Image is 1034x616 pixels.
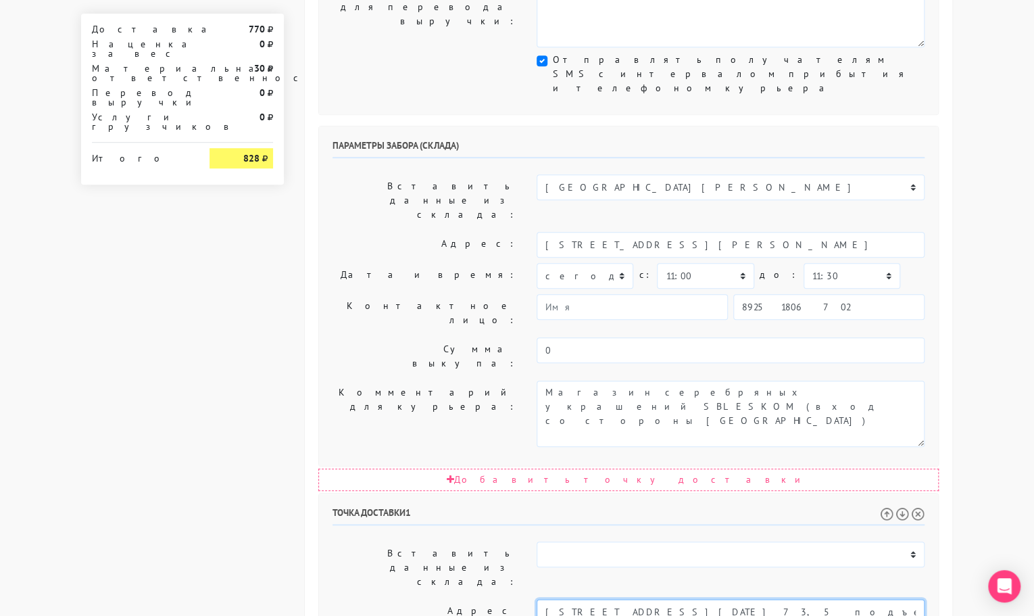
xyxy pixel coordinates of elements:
div: Наценка за вес [82,39,199,58]
label: Дата и время: [322,263,526,289]
strong: 0 [260,111,265,123]
div: Перевод выручки [82,88,199,107]
label: Отправлять получателям SMS с интервалом прибытия и телефоном курьера [553,53,925,95]
div: Open Intercom Messenger [988,570,1020,602]
strong: 770 [249,23,265,35]
label: Контактное лицо: [322,294,526,332]
div: Добавить точку доставки [318,469,939,491]
label: до: [760,263,798,287]
label: Вставить данные из склада: [322,542,526,594]
strong: 828 [243,152,260,164]
div: Итого [92,148,189,163]
label: c: [639,263,651,287]
strong: 0 [260,87,265,99]
div: Доставка [82,24,199,34]
strong: 0 [260,38,265,50]
div: Материальная ответственность [82,64,199,82]
input: Имя [537,294,728,320]
strong: 30 [254,62,265,74]
div: Услуги грузчиков [82,112,199,131]
input: Телефон [733,294,925,320]
label: Сумма выкупа: [322,337,526,375]
label: Вставить данные из склада: [322,174,526,227]
h6: Параметры забора (склада) [333,140,925,158]
label: Адрес: [322,232,526,258]
label: Комментарий для курьера: [322,381,526,447]
h6: Точка доставки [333,507,925,525]
span: 1 [405,506,411,519]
